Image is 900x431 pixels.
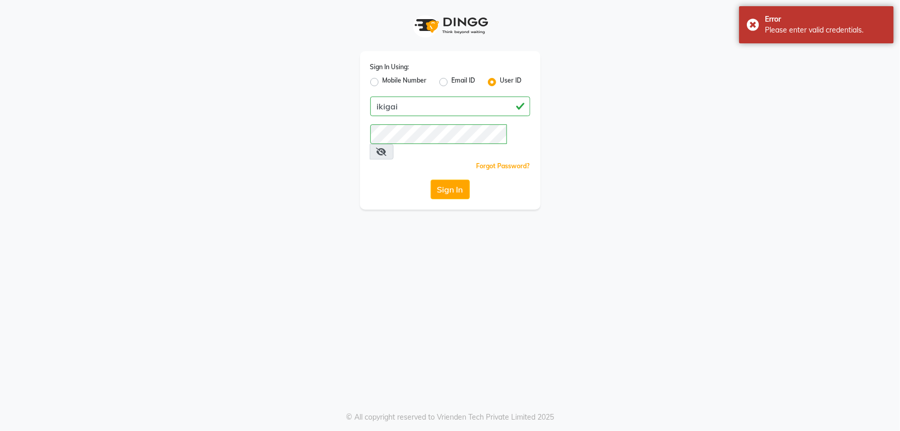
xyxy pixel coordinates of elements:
img: logo1.svg [409,10,492,41]
a: Forgot Password? [477,162,530,170]
label: Sign In Using: [370,62,410,72]
label: Mobile Number [383,76,427,88]
div: Error [765,14,886,25]
button: Sign In [431,180,470,199]
input: Username [370,97,530,116]
label: Email ID [452,76,476,88]
div: Please enter valid credentials. [765,25,886,36]
label: User ID [500,76,522,88]
input: Username [370,124,507,144]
